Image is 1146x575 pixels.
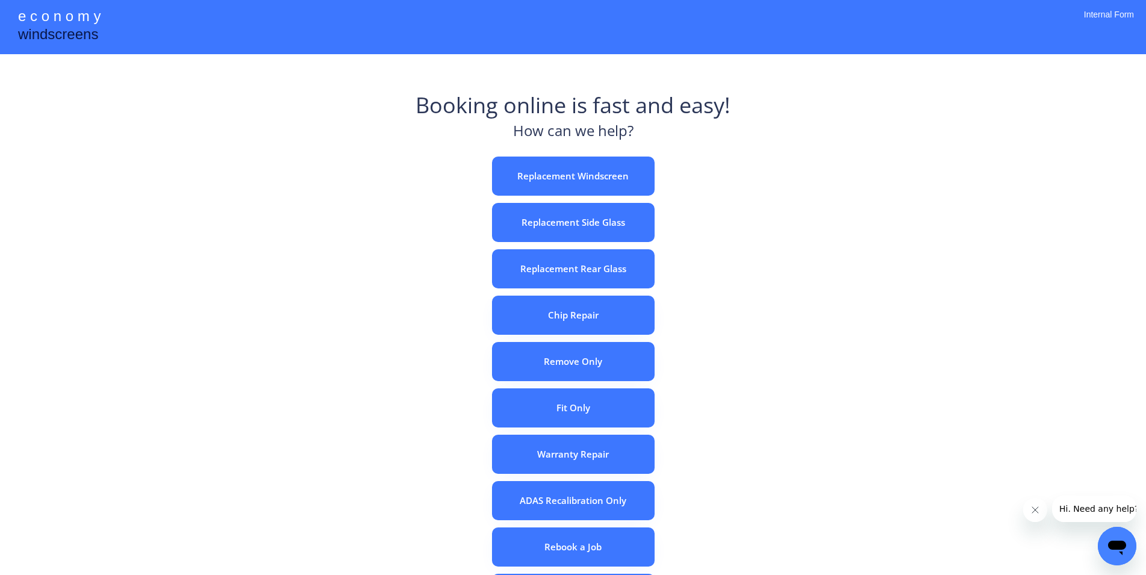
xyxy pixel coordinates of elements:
[1023,498,1047,522] iframe: Close message
[416,90,730,120] div: Booking online is fast and easy!
[513,120,634,148] div: How can we help?
[492,388,655,427] button: Fit Only
[492,249,655,288] button: Replacement Rear Glass
[18,24,98,48] div: windscreens
[492,203,655,242] button: Replacement Side Glass
[1052,496,1136,522] iframe: Message from company
[492,157,655,196] button: Replacement Windscreen
[1098,527,1136,565] iframe: Button to launch messaging window
[1084,9,1134,36] div: Internal Form
[492,296,655,335] button: Chip Repair
[18,6,101,29] div: e c o n o m y
[492,481,655,520] button: ADAS Recalibration Only
[492,342,655,381] button: Remove Only
[492,527,655,567] button: Rebook a Job
[492,435,655,474] button: Warranty Repair
[7,8,87,18] span: Hi. Need any help?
